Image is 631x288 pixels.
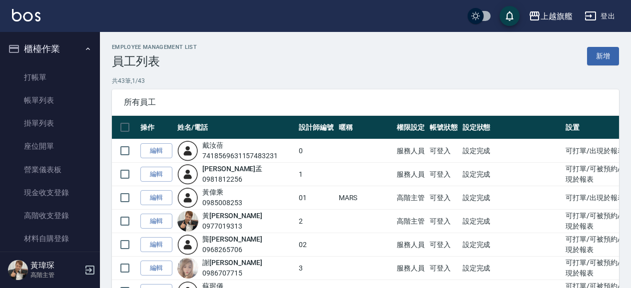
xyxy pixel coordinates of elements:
h3: 員工列表 [112,54,197,68]
td: 可登入 [427,139,460,163]
button: 櫃檯作業 [4,36,96,62]
td: 設定完成 [460,163,564,186]
th: 設定狀態 [460,116,564,139]
td: 設定完成 [460,233,564,257]
div: 0968265706 [202,245,262,255]
a: 黃偉乘 [202,188,223,196]
td: 服務人員 [394,163,427,186]
p: 高階主管 [30,271,81,280]
h2: Employee Management List [112,44,197,50]
img: user-login-man-human-body-mobile-person-512.png [177,234,198,255]
a: 帳單列表 [4,89,96,112]
td: 服務人員 [394,233,427,257]
td: 可登入 [427,210,460,233]
td: 設定完成 [460,139,564,163]
th: 暱稱 [336,116,394,139]
th: 設計師編號 [296,116,336,139]
th: 權限設定 [394,116,427,139]
a: 新增 [587,47,619,65]
a: 謝[PERSON_NAME] [202,259,262,267]
td: 可登入 [427,233,460,257]
td: 2 [296,210,336,233]
td: 設定完成 [460,186,564,210]
td: 設定完成 [460,210,564,233]
div: 0986707715 [202,268,262,279]
img: avatar.jpeg [177,211,198,232]
button: save [500,6,520,26]
td: 1 [296,163,336,186]
td: 設定完成 [460,257,564,280]
td: 可登入 [427,257,460,280]
a: 座位開單 [4,135,96,158]
td: MARS [336,186,394,210]
td: 高階主管 [394,210,427,233]
img: Person [8,260,28,280]
a: 編輯 [140,214,172,229]
span: 所有員工 [124,97,607,107]
th: 操作 [138,116,175,139]
a: 材料自購登錄 [4,227,96,250]
a: 每日結帳 [4,251,96,274]
img: user-login-man-human-body-mobile-person-512.png [177,164,198,185]
button: 登出 [581,7,619,25]
a: 編輯 [140,143,172,159]
a: 黃[PERSON_NAME] [202,212,262,220]
th: 姓名/電話 [175,116,296,139]
h5: 黃瑋琛 [30,261,81,271]
a: 掛單列表 [4,112,96,135]
td: 01 [296,186,336,210]
div: 0985008253 [202,198,242,208]
td: 可登入 [427,163,460,186]
div: 0981812256 [202,174,262,185]
p: 共 43 筆, 1 / 43 [112,76,619,85]
td: 02 [296,233,336,257]
td: 服務人員 [394,257,427,280]
img: Logo [12,9,40,21]
div: 0977019313 [202,221,262,232]
td: 服務人員 [394,139,427,163]
a: 戴汝蓓 [202,141,223,149]
div: 上越旗艦 [541,10,573,22]
a: 編輯 [140,237,172,253]
img: avatar.jpeg [177,258,198,279]
img: user-login-man-human-body-mobile-person-512.png [177,140,198,161]
a: 編輯 [140,261,172,276]
div: 7418569631157483231 [202,151,278,161]
a: 編輯 [140,190,172,206]
td: 高階主管 [394,186,427,210]
td: 可登入 [427,186,460,210]
button: 上越旗艦 [525,6,577,26]
a: 營業儀表板 [4,158,96,181]
img: user-login-man-human-body-mobile-person-512.png [177,187,198,208]
a: 編輯 [140,167,172,182]
a: 龔[PERSON_NAME] [202,235,262,243]
td: 3 [296,257,336,280]
a: 打帳單 [4,66,96,89]
th: 帳號狀態 [427,116,460,139]
a: 高階收支登錄 [4,204,96,227]
td: 0 [296,139,336,163]
a: 現金收支登錄 [4,181,96,204]
a: [PERSON_NAME]孟 [202,165,262,173]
